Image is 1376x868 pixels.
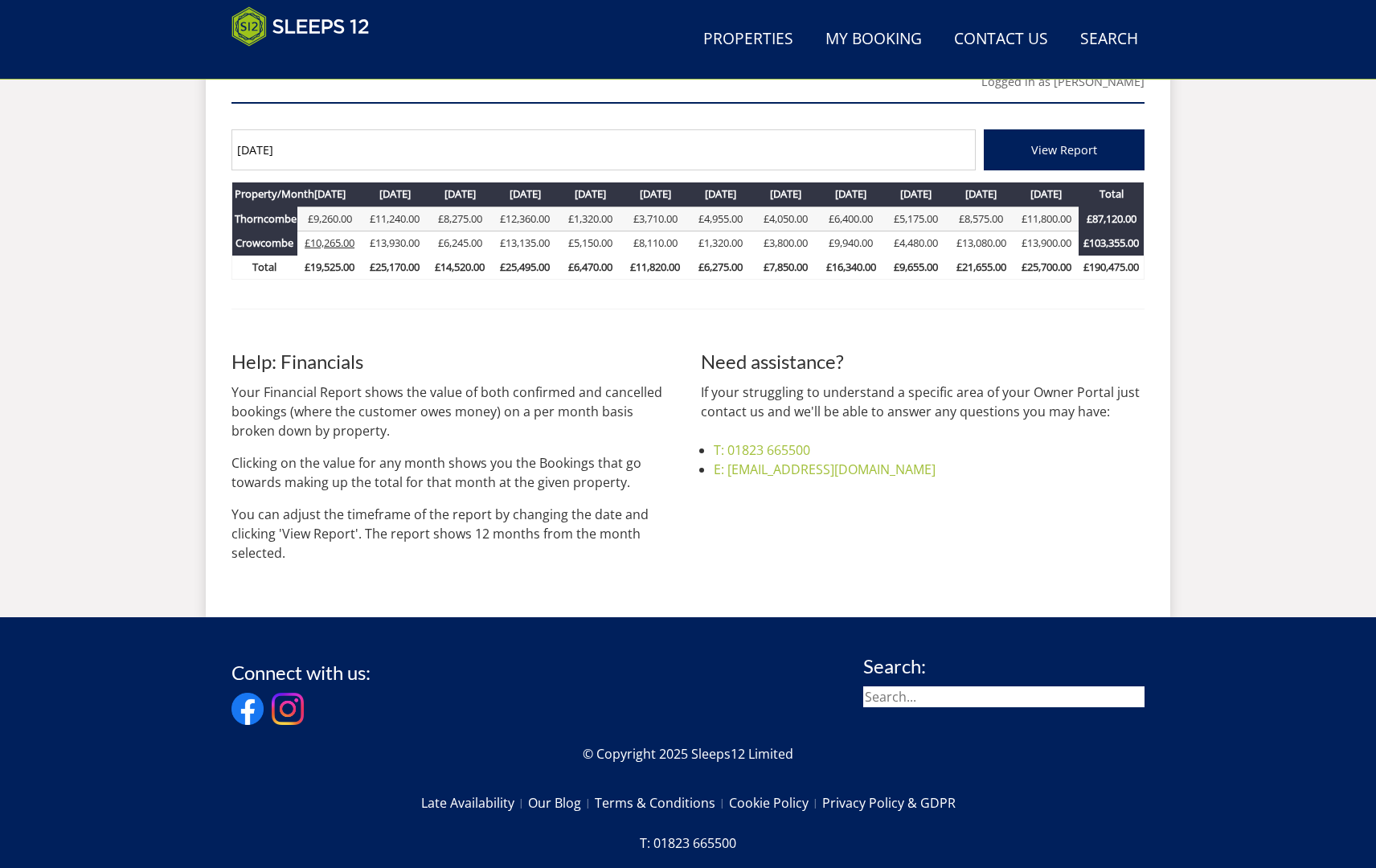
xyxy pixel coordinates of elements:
a: £4,050.00 [764,211,808,226]
a: £12,360.00 [500,211,550,226]
a: £9,260.00 [308,211,352,226]
th: [DATE] [1014,182,1079,207]
a: Properties [697,22,800,58]
th: [DATE] [623,182,688,207]
a: £8,275.00 [438,211,482,226]
a: Late Availability [421,789,528,817]
a: £11,240.00 [370,211,420,226]
a: Cookie Policy [729,789,822,817]
a: £5,175.00 [894,211,938,226]
a: £4,480.00 [894,235,938,250]
a: E: [EMAIL_ADDRESS][DOMAIN_NAME] [714,461,936,478]
th: Total [232,256,297,280]
input: Search... [863,686,1145,707]
th: £7,850.00 [753,256,818,280]
img: Facebook [231,693,264,725]
a: Contact Us [948,22,1055,58]
a: £8,575.00 [959,211,1003,226]
th: £190,475.00 [1079,256,1144,280]
th: Total [1079,182,1144,207]
p: © Copyright 2025 Sleeps12 Limited [231,744,1145,764]
p: Clicking on the value for any month shows you the Bookings that go towards making up the total fo... [231,453,675,492]
th: [DATE] [883,182,948,207]
th: [DATE] [753,182,818,207]
th: £25,700.00 [1014,256,1079,280]
th: [DATE] [297,182,362,207]
a: Privacy Policy & GDPR [822,789,956,817]
input: Month/Year [231,129,976,170]
p: You can adjust the timeframe of the report by changing the date and clicking 'View Report'. The r... [231,505,675,563]
th: [DATE] [948,182,1014,207]
h3: Help: Financials [231,351,675,372]
a: £11,800.00 [1022,211,1071,226]
th: [DATE] [362,182,428,207]
a: Thorncombe [235,211,297,226]
a: T: 01823 665500 [714,441,810,459]
a: £1,320.00 [568,211,612,226]
h3: Connect with us: [231,662,371,683]
button: View Report [984,129,1145,170]
th: £6,275.00 [688,256,753,280]
th: £11,820.00 [623,256,688,280]
a: £5,150.00 [568,235,612,250]
a: £8,110.00 [633,235,678,250]
th: £14,520.00 [428,256,493,280]
a: £3,800.00 [764,235,808,250]
th: Property/Month [232,182,297,207]
p: Your Financial Report shows the value of both confirmed and cancelled bookings (where the custome... [231,383,675,440]
p: If your struggling to understand a specific area of your Owner Portal just contact us and we'll b... [701,383,1145,421]
th: £103,355.00 [1079,231,1144,256]
a: Our Blog [528,789,595,817]
a: £1,320.00 [698,235,743,250]
a: My Booking [819,22,928,58]
img: Instagram [272,693,304,725]
a: £13,135.00 [500,235,550,250]
h3: Search: [863,656,1145,677]
th: £87,120.00 [1079,207,1144,231]
th: £9,655.00 [883,256,948,280]
th: [DATE] [688,182,753,207]
th: [DATE] [558,182,623,207]
a: £13,900.00 [1022,235,1071,250]
a: £6,245.00 [438,235,482,250]
th: £19,525.00 [297,256,362,280]
a: £10,265.00 [305,235,354,250]
img: Sleeps 12 [231,6,370,47]
iframe: Customer reviews powered by Trustpilot [223,56,392,70]
th: [DATE] [493,182,558,207]
th: £25,170.00 [362,256,428,280]
h3: Need assistance? [701,351,1145,372]
a: T: 01823 665500 [640,829,736,857]
a: £9,940.00 [829,235,873,250]
th: £16,340.00 [818,256,883,280]
th: [DATE] [818,182,883,207]
span: View Report [1031,142,1097,158]
th: £21,655.00 [948,256,1014,280]
a: Crowcombe [235,235,293,250]
a: Search [1074,22,1145,58]
a: £4,955.00 [698,211,743,226]
th: £6,470.00 [558,256,623,280]
a: £3,710.00 [633,211,678,226]
a: £6,400.00 [829,211,873,226]
a: £13,080.00 [956,235,1006,250]
th: [DATE] [428,182,493,207]
a: Terms & Conditions [595,789,729,817]
a: Logged in as [PERSON_NAME] [981,74,1145,89]
a: £13,930.00 [370,235,420,250]
th: £25,495.00 [493,256,558,280]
